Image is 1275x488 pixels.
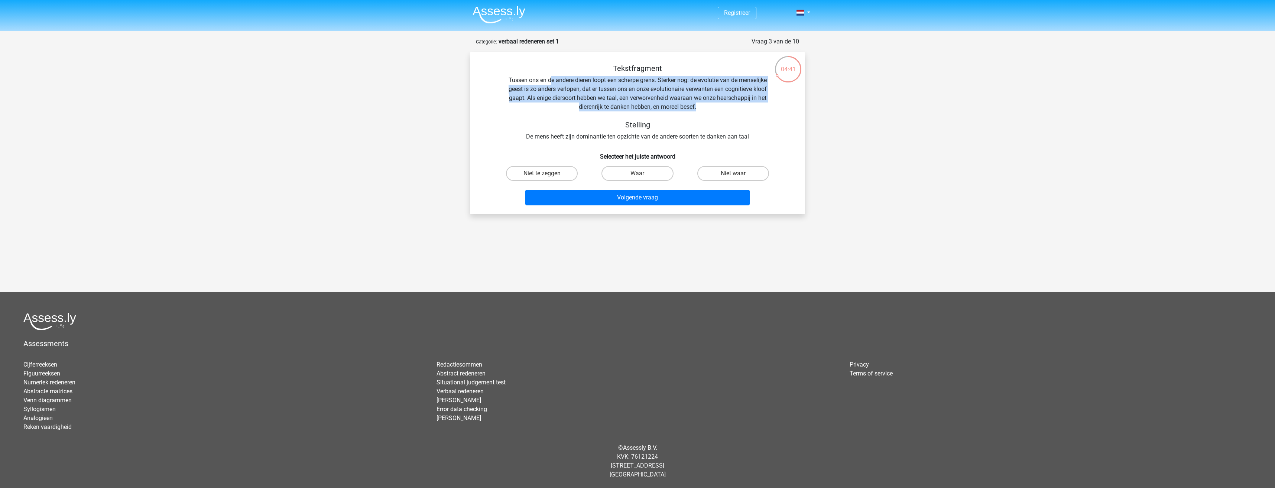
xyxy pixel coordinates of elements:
[18,437,1257,485] div: © KVK: 76121224 [STREET_ADDRESS] [GEOGRAPHIC_DATA]
[23,423,72,430] a: Reken vaardigheid
[697,166,769,181] label: Niet waar
[473,6,525,23] img: Assessly
[752,37,799,46] div: Vraag 3 van de 10
[850,361,869,368] a: Privacy
[437,397,481,404] a: [PERSON_NAME]
[437,406,487,413] a: Error data checking
[23,414,53,422] a: Analogieen
[437,414,481,422] a: [PERSON_NAME]
[23,397,72,404] a: Venn diagrammen
[437,379,506,386] a: Situational judgement test
[623,444,657,451] a: Assessly B.V.
[437,370,486,377] a: Abstract redeneren
[774,55,802,74] div: 04:41
[506,64,769,73] h5: Tekstfragment
[482,64,793,141] div: Tussen ons en de andere dieren loopt een scherpe grens. Sterker nog: de evolutie van de menselijk...
[23,406,56,413] a: Syllogismen
[23,339,1252,348] h5: Assessments
[601,166,673,181] label: Waar
[506,166,578,181] label: Niet te zeggen
[23,379,75,386] a: Numeriek redeneren
[499,38,559,45] strong: verbaal redeneren set 1
[850,370,893,377] a: Terms of service
[525,190,750,205] button: Volgende vraag
[476,39,497,45] small: Categorie:
[482,147,793,160] h6: Selecteer het juiste antwoord
[437,388,484,395] a: Verbaal redeneren
[437,361,482,368] a: Redactiesommen
[506,120,769,129] h5: Stelling
[23,361,57,368] a: Cijferreeksen
[23,313,76,330] img: Assessly logo
[23,370,60,377] a: Figuurreeksen
[23,388,72,395] a: Abstracte matrices
[724,9,750,16] a: Registreer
